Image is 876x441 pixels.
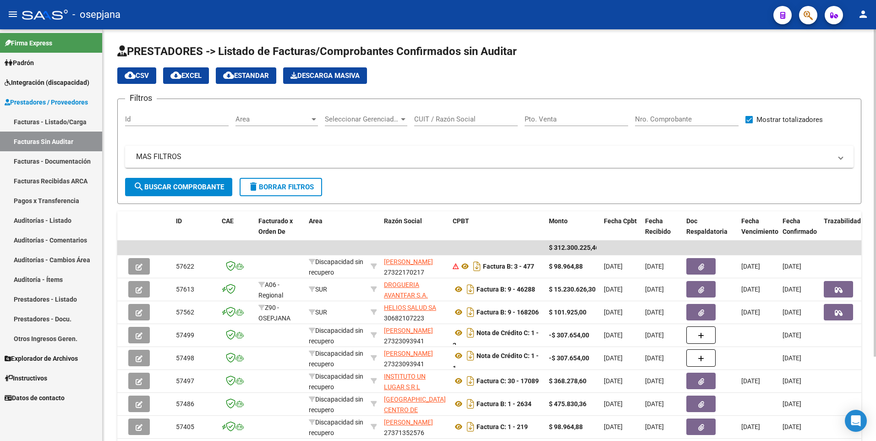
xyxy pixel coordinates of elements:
[176,423,194,430] span: 57405
[645,286,664,293] span: [DATE]
[283,67,367,84] button: Descarga Masiva
[170,72,202,80] span: EXCEL
[125,72,149,80] span: CSV
[783,377,801,385] span: [DATE]
[476,309,539,316] strong: Factura B: 9 - 168206
[325,115,399,123] span: Seleccionar Gerenciador
[176,217,182,225] span: ID
[5,77,89,88] span: Integración (discapacidad)
[384,419,433,426] span: [PERSON_NAME]
[72,5,120,25] span: - osepjana
[258,217,293,235] span: Facturado x Orden De
[305,211,367,252] datatable-header-cell: Area
[384,327,433,334] span: [PERSON_NAME]
[783,309,801,316] span: [DATE]
[133,183,224,191] span: Buscar Comprobante
[125,146,854,168] mat-expansion-panel-header: MAS FILTROS
[465,348,476,363] i: Descargar documento
[756,114,823,125] span: Mostrar totalizadores
[783,423,801,430] span: [DATE]
[176,331,194,339] span: 57499
[824,217,861,225] span: Trazabilidad
[5,97,88,107] span: Prestadores / Proveedores
[384,417,445,436] div: 27371352576
[471,259,483,274] i: Descargar documento
[604,263,623,270] span: [DATE]
[309,373,363,391] span: Discapacidad sin recupero
[604,423,623,430] span: [DATE]
[465,419,476,434] i: Descargar documento
[549,244,599,251] span: $ 312.300.225,46
[384,325,445,345] div: 27323093941
[845,410,867,432] div: Open Intercom Messenger
[125,70,136,81] mat-icon: cloud_download
[465,305,476,320] i: Descargar documento
[125,92,157,105] h3: Filtros
[645,423,664,430] span: [DATE]
[645,377,664,385] span: [DATE]
[600,211,641,252] datatable-header-cell: Fecha Cpbt
[176,354,194,362] span: 57498
[741,217,778,235] span: Fecha Vencimiento
[7,9,18,20] mat-icon: menu
[465,325,476,340] i: Descargar documento
[545,211,600,252] datatable-header-cell: Monto
[465,374,476,388] i: Descargar documento
[645,331,664,339] span: [DATE]
[384,373,426,391] span: INSTITUTO UN LUGAR S R L
[235,115,310,123] span: Area
[549,286,596,293] strong: $ 15.230.626,30
[783,263,801,270] span: [DATE]
[683,211,738,252] datatable-header-cell: Doc Respaldatoria
[384,350,433,357] span: [PERSON_NAME]
[248,181,259,192] mat-icon: delete
[5,58,34,68] span: Padrón
[465,397,476,411] i: Descargar documento
[170,70,181,81] mat-icon: cloud_download
[384,394,445,413] div: 30714792675
[738,211,779,252] datatable-header-cell: Fecha Vencimiento
[248,183,314,191] span: Borrar Filtros
[476,400,531,408] strong: Factura B: 1 - 2634
[176,263,194,270] span: 57622
[453,329,539,349] strong: Nota de Crédito C: 1 - 2
[783,217,817,235] span: Fecha Confirmado
[604,400,623,408] span: [DATE]
[117,67,156,84] button: CSV
[240,178,322,196] button: Borrar Filtros
[309,258,363,276] span: Discapacidad sin recupero
[645,217,671,235] span: Fecha Recibido
[604,217,637,225] span: Fecha Cpbt
[645,263,664,270] span: [DATE]
[172,211,218,252] datatable-header-cell: ID
[222,217,234,225] span: CAE
[549,217,568,225] span: Monto
[641,211,683,252] datatable-header-cell: Fecha Recibido
[309,309,327,316] span: SUR
[384,217,422,225] span: Razón Social
[5,38,52,48] span: Firma Express
[549,309,586,316] strong: $ 101.925,00
[384,396,446,434] span: [GEOGRAPHIC_DATA] CENTRO DE REHABILITACION S.R.L.
[309,419,363,436] span: Discapacidad sin recupero
[258,304,296,342] span: Z90 - OSEPJANA SIN IDENTIFICAR
[604,309,623,316] span: [DATE]
[384,258,433,265] span: [PERSON_NAME]
[258,281,284,309] span: A06 - Regional Atlantica
[5,353,78,364] span: Explorador de Archivos
[218,211,255,252] datatable-header-cell: CAE
[176,400,194,408] span: 57486
[741,423,760,430] span: [DATE]
[604,377,623,385] span: [DATE]
[117,45,517,58] span: PRESTADORES -> Listado de Facturas/Comprobantes Confirmados sin Auditar
[820,211,875,252] datatable-header-cell: Trazabilidad
[5,373,47,383] span: Instructivos
[309,396,363,413] span: Discapacidad sin recupero
[384,304,436,311] span: HELIOS SALUD SA
[858,9,869,20] mat-icon: person
[216,67,276,84] button: Estandar
[163,67,209,84] button: EXCEL
[384,280,445,299] div: 30708335416
[741,377,760,385] span: [DATE]
[476,423,528,430] strong: Factura C: 1 - 219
